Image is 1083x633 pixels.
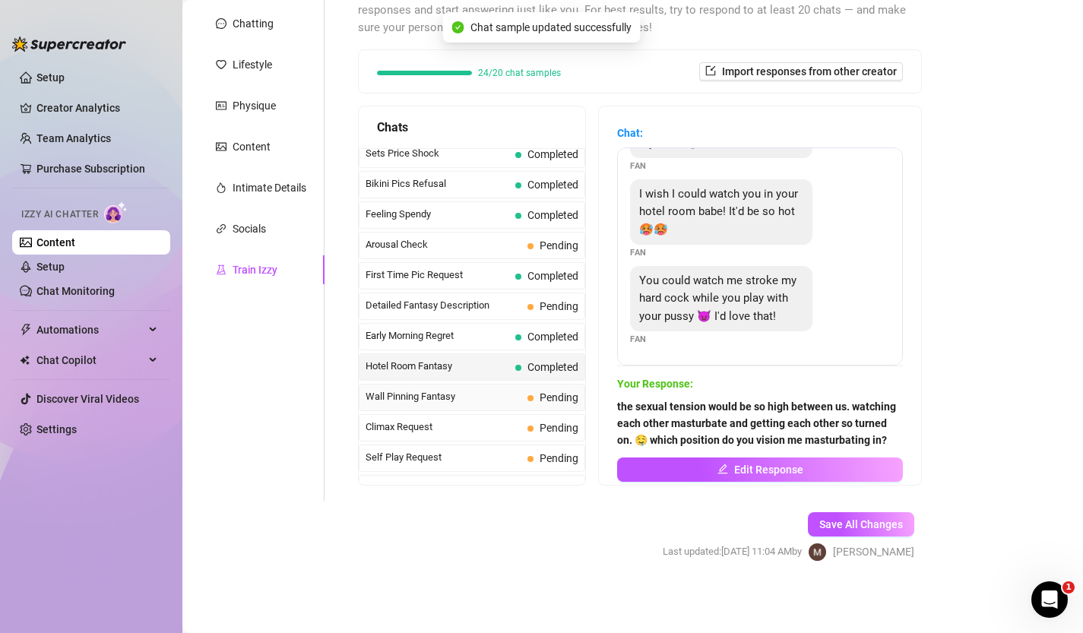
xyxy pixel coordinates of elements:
span: Last updated: [DATE] 11:04 AM by [663,544,802,559]
span: Bikini Pics Refusal [366,176,509,191]
span: heart [216,59,226,70]
span: Hotel Room Fantasy [366,359,509,374]
span: Fan [630,160,647,172]
span: Self Play Request [366,450,521,465]
span: experiment [216,264,226,275]
span: Arousal Check [366,237,521,252]
a: Setup [36,71,65,84]
div: Physique [233,97,276,114]
span: Completed [527,361,578,373]
span: [PERSON_NAME] [833,543,914,560]
span: link [216,223,226,234]
span: edit [717,464,728,474]
span: Feeling Spendy [366,207,509,222]
span: Climax Request [366,419,521,435]
div: Socials [233,220,266,237]
span: Pending [540,452,578,464]
img: Chat Copilot [20,355,30,366]
span: 1 [1062,581,1075,593]
span: Yes babe. I want you to moan and cum while thinking about my cock 😈 [639,100,789,150]
a: Creator Analytics [36,96,158,120]
a: Settings [36,423,77,435]
a: Content [36,236,75,248]
button: Import responses from other creator [699,62,903,81]
span: fire [216,182,226,193]
span: Automations [36,318,144,342]
span: Edit Response [734,464,803,476]
span: thunderbolt [20,324,32,336]
span: Detailed Fantasy Description [366,298,521,313]
span: Import responses from other creator [722,65,897,78]
div: Content [233,138,271,155]
span: message [216,18,226,29]
span: Tight Compliments [366,480,521,495]
span: check-circle [452,21,464,33]
strong: Your Response: [617,378,693,390]
span: idcard [216,100,226,111]
span: Chat sample updated successfully [470,19,632,36]
span: First Time Pic Request [366,267,509,283]
span: Completed [527,148,578,160]
div: Train Izzy [233,261,277,278]
span: picture [216,141,226,152]
a: Setup [36,261,65,273]
img: logo-BBDzfeDw.svg [12,36,126,52]
span: Sets Price Shock [366,146,509,161]
strong: Chat: [617,127,643,139]
span: 24/20 chat samples [478,68,561,78]
span: You could watch me stroke my hard cock while you play with your pussy 😈 I'd love that! [639,274,796,323]
span: import [705,65,716,76]
span: Pending [540,422,578,434]
span: Chat Copilot [36,348,144,372]
iframe: Intercom live chat [1031,581,1068,618]
a: Team Analytics [36,132,111,144]
strong: the sexual tension would be so high between us. watching each other masturbate and getting each o... [617,400,896,446]
span: Wall Pinning Fantasy [366,389,521,404]
a: Discover Viral Videos [36,393,139,405]
span: Pending [540,483,578,495]
img: Maye Gemini [809,543,826,561]
span: Completed [527,270,578,282]
span: Fan [630,333,647,346]
img: AI Chatter [104,201,128,223]
div: Intimate Details [233,179,306,196]
span: Pending [540,300,578,312]
span: Completed [527,179,578,191]
span: Chats [377,118,408,137]
span: Izzy AI Chatter [21,207,98,222]
button: Edit Response [617,457,903,482]
span: Pending [540,391,578,404]
button: Save All Changes [808,512,914,536]
span: Completed [527,331,578,343]
a: Purchase Subscription [36,157,158,181]
span: Early Morning Regret [366,328,509,343]
span: Pending [540,239,578,252]
span: Save All Changes [819,518,903,530]
a: Chat Monitoring [36,285,115,297]
div: Lifestyle [233,56,272,73]
span: Completed [527,209,578,221]
span: I wish I could watch you in your hotel room babe! It'd be so hot 🥵🥵 [639,187,798,236]
span: Fan [630,246,647,259]
div: Chatting [233,15,274,32]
